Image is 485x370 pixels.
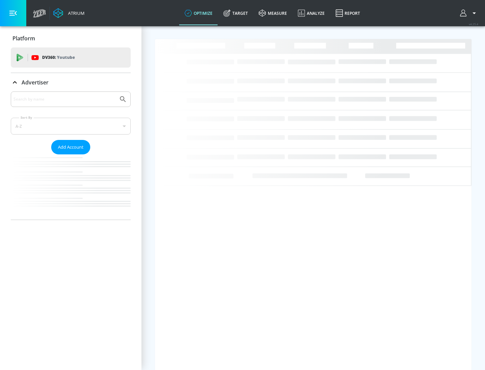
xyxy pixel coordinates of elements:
[19,115,34,120] label: Sort By
[11,91,131,220] div: Advertiser
[51,140,90,154] button: Add Account
[11,47,131,68] div: DV360: Youtube
[53,8,85,18] a: Atrium
[11,154,131,220] nav: list of Advertiser
[11,73,131,92] div: Advertiser
[65,10,85,16] div: Atrium
[11,29,131,48] div: Platform
[57,54,75,61] p: Youtube
[13,95,116,104] input: Search by name
[469,22,478,26] span: v 4.25.4
[22,79,48,86] p: Advertiser
[11,118,131,135] div: A-Z
[42,54,75,61] p: DV360:
[253,1,292,25] a: measure
[12,35,35,42] p: Platform
[179,1,218,25] a: optimize
[330,1,365,25] a: Report
[292,1,330,25] a: Analyze
[218,1,253,25] a: Target
[58,143,84,151] span: Add Account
